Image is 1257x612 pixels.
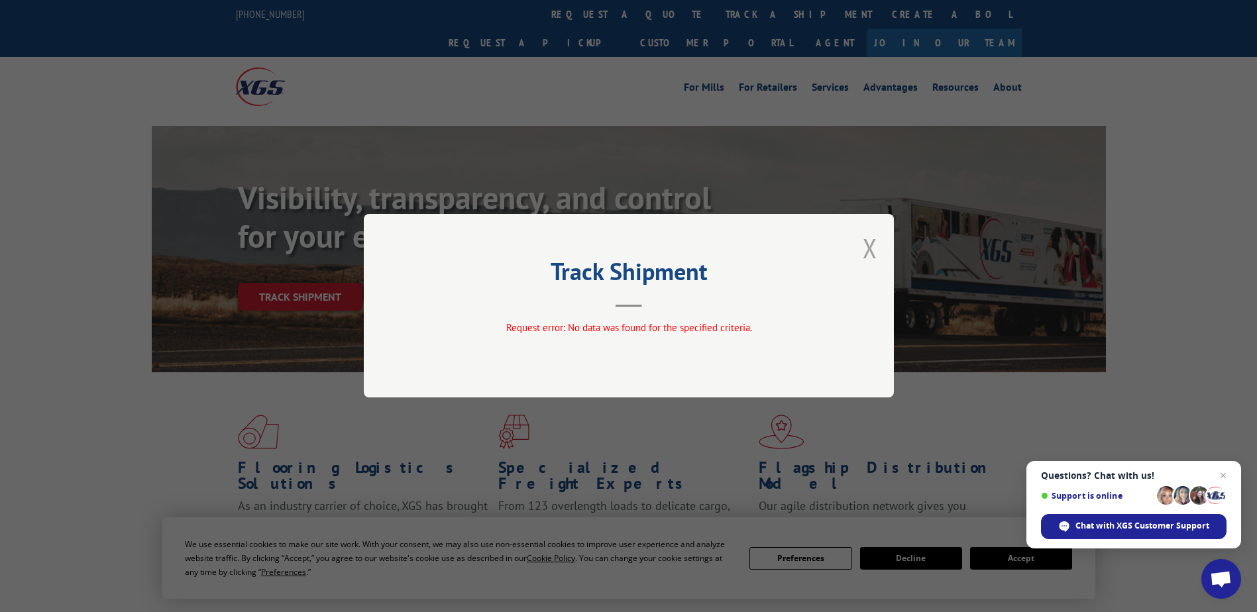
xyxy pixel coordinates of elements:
[430,262,828,287] h2: Track Shipment
[1041,470,1227,481] span: Questions? Chat with us!
[863,230,877,266] button: Close modal
[1215,468,1231,484] span: Close chat
[1041,514,1227,539] div: Chat with XGS Customer Support
[1041,491,1152,501] span: Support is online
[506,322,751,334] span: Request error: No data was found for the specified criteria.
[1075,520,1209,532] span: Chat with XGS Customer Support
[1201,559,1241,599] div: Open chat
